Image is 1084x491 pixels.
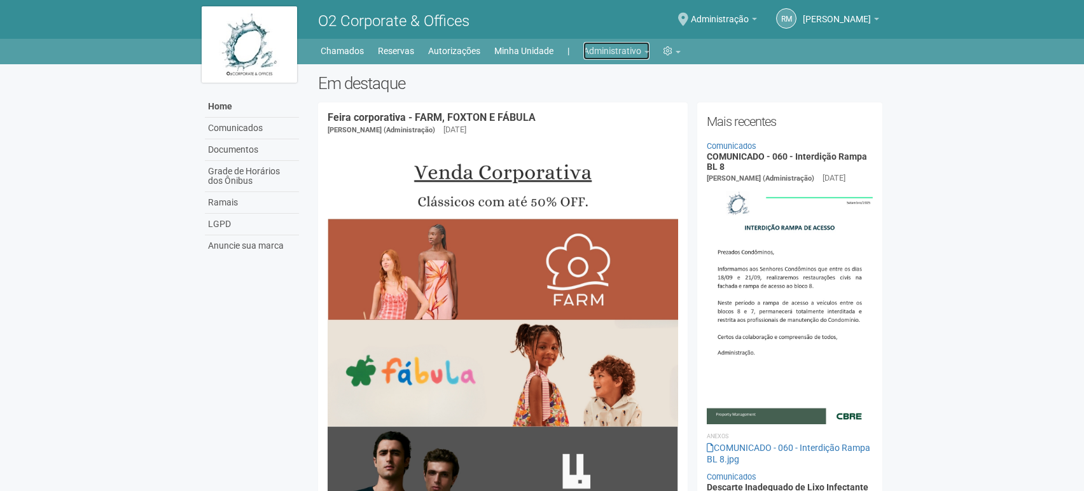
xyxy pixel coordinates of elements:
[707,431,873,442] li: Anexos
[494,42,553,60] a: Minha Unidade
[443,124,466,135] div: [DATE]
[205,139,299,161] a: Documentos
[823,172,845,184] div: [DATE]
[205,161,299,192] a: Grade de Horários dos Ônibus
[202,6,297,83] img: logo.jpg
[583,42,650,60] a: Administrativo
[691,16,757,26] a: Administração
[321,42,364,60] a: Chamados
[803,16,879,26] a: [PERSON_NAME]
[707,184,873,424] img: COMUNICADO%20-%20060%20-%20Interdi%C3%A7%C3%A3o%20Rampa%20BL%208.jpg
[328,126,435,134] span: [PERSON_NAME] (Administração)
[205,118,299,139] a: Comunicados
[776,8,796,29] a: RM
[664,42,681,60] a: Configurações
[205,235,299,256] a: Anuncie sua marca
[205,214,299,235] a: LGPD
[205,192,299,214] a: Ramais
[707,174,814,183] span: [PERSON_NAME] (Administração)
[428,42,480,60] a: Autorizações
[707,151,867,171] a: COMUNICADO - 060 - Interdição Rampa BL 8
[707,443,870,464] a: COMUNICADO - 060 - Interdição Rampa BL 8.jpg
[691,2,749,24] span: Administração
[707,472,756,481] a: Comunicados
[318,74,882,93] h2: Em destaque
[328,111,536,123] a: Feira corporativa - FARM, FOXTON E FÁBULA
[378,42,414,60] a: Reservas
[318,12,469,30] span: O2 Corporate & Offices
[803,2,871,24] span: Rogério Machado
[205,96,299,118] a: Home
[707,141,756,151] a: Comunicados
[567,42,569,60] a: |
[707,112,873,131] h2: Mais recentes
